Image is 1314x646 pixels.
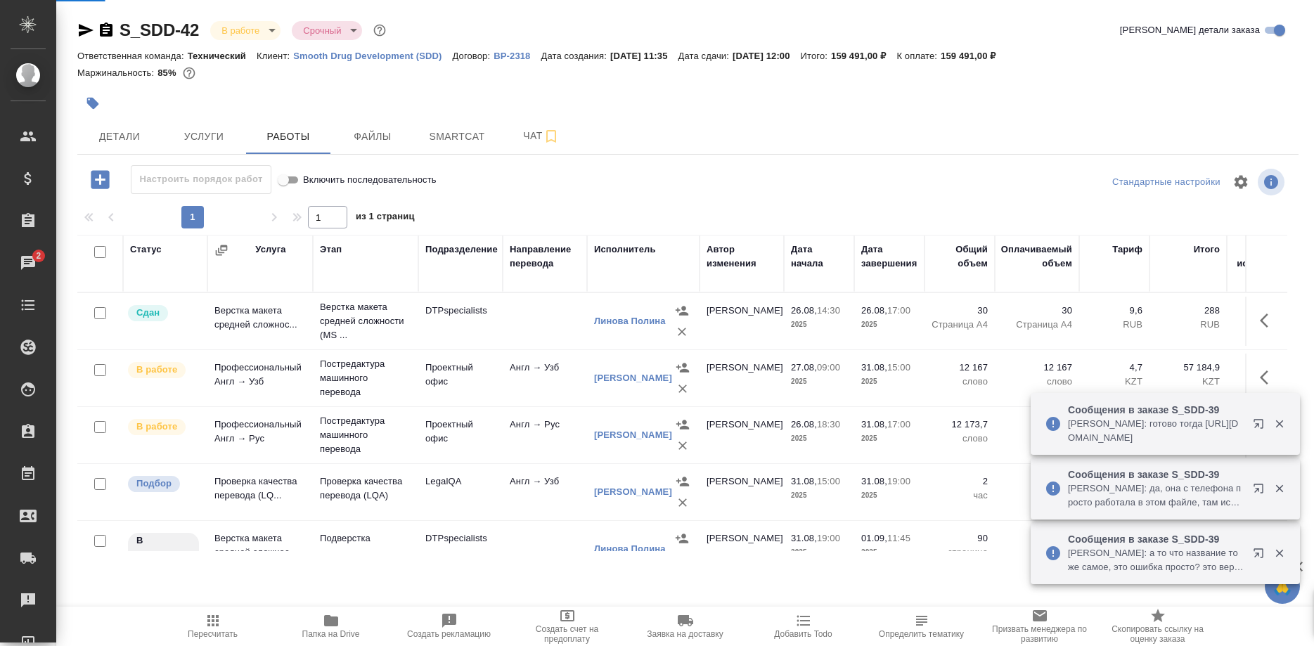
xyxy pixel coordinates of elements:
[510,243,580,271] div: Направление перевода
[817,362,840,373] p: 09:00
[1157,304,1220,318] p: 288
[371,21,389,39] button: Доп статусы указывают на важность/срочность заказа
[494,51,541,61] p: ВР-2318
[127,474,200,493] div: Можно подбирать исполнителей
[861,419,887,429] p: 31.08,
[1068,546,1244,574] p: [PERSON_NAME]: а то что название то же самое, это ошибка просто? это версия BJT-778-304_Master Pa...
[1002,531,1072,545] p: 90
[861,375,917,389] p: 2025
[671,549,693,570] button: Удалить
[1194,243,1220,257] div: Итого
[508,127,575,145] span: Чат
[887,305,910,316] p: 17:00
[861,432,917,446] p: 2025
[207,354,313,403] td: Профессиональный Англ → Узб
[941,51,1006,61] p: 159 491,00 ₽
[896,51,941,61] p: К оплате:
[453,51,494,61] p: Договор:
[1109,172,1224,193] div: split button
[672,492,693,513] button: Удалить
[861,533,887,543] p: 01.09,
[320,474,411,503] p: Проверка качества перевода (LQA)
[1265,418,1294,430] button: Закрыть
[700,524,784,574] td: [PERSON_NAME]
[1002,375,1072,389] p: слово
[418,297,503,346] td: DTPspecialists
[932,474,988,489] p: 2
[594,373,672,383] a: [PERSON_NAME]
[1157,318,1220,332] p: RUB
[932,243,988,271] div: Общий объем
[210,21,281,40] div: В работе
[932,318,988,332] p: Страница А4
[136,306,160,320] p: Сдан
[1157,361,1220,375] p: 57 184,9
[1244,410,1278,444] button: Открыть в новой вкладке
[1001,243,1072,271] div: Оплачиваемый объем
[932,531,988,545] p: 90
[77,22,94,39] button: Скопировать ссылку для ЯМессенджера
[1002,432,1072,446] p: слово
[791,305,817,316] p: 26.08,
[136,477,172,491] p: Подбор
[127,304,200,323] div: Менеджер проверил работу исполнителя, передает ее на следующий этап
[418,524,503,574] td: DTPspecialists
[77,67,157,78] p: Маржинальность:
[610,51,678,61] p: [DATE] 11:35
[671,528,693,549] button: Назначить
[887,476,910,486] p: 19:00
[861,243,917,271] div: Дата завершения
[188,51,257,61] p: Технический
[494,49,541,61] a: ВР-2318
[217,25,264,37] button: В работе
[1112,243,1142,257] div: Тариф
[320,243,342,257] div: Этап
[157,67,179,78] p: 85%
[1002,361,1072,375] p: 12 167
[1086,361,1142,375] p: 4,7
[320,414,411,456] p: Постредактура машинного перевода
[77,51,188,61] p: Ответственная команда:
[127,531,200,564] div: Исполнитель назначен, приступать к работе пока рано
[1002,318,1072,332] p: Страница А4
[320,300,411,342] p: Верстка макета средней сложности (MS ...
[1265,547,1294,560] button: Закрыть
[1251,304,1285,337] button: Здесь прячутся важные кнопки
[418,411,503,460] td: Проектный офис
[791,533,817,543] p: 31.08,
[293,49,452,61] a: Smooth Drug Development (SDD)
[932,375,988,389] p: слово
[817,305,840,316] p: 14:30
[861,362,887,373] p: 31.08,
[130,243,162,257] div: Статус
[503,354,587,403] td: Англ → Узб
[180,64,198,82] button: 11526.96 RUB; 57184.90 KZT;
[861,305,887,316] p: 26.08,
[671,321,693,342] button: Удалить
[1086,304,1142,318] p: 9,6
[707,243,777,271] div: Автор изменения
[136,363,177,377] p: В работе
[320,357,411,399] p: Постредактура машинного перевода
[817,533,840,543] p: 19:00
[1068,482,1244,510] p: [PERSON_NAME]: да, она с телефона просто работала в этом файле, там исправляла сразу
[255,243,285,257] div: Услуга
[1224,165,1258,199] span: Настроить таблицу
[339,128,406,146] span: Файлы
[320,531,411,545] p: Подверстка
[1068,403,1244,417] p: Сообщения в заказе S_SDD-39
[27,249,49,263] span: 2
[831,51,896,61] p: 159 491,00 ₽
[817,476,840,486] p: 15:00
[1002,545,1072,560] p: страница
[1068,467,1244,482] p: Сообщения в заказе S_SDD-39
[1068,532,1244,546] p: Сообщения в заказе S_SDD-39
[86,128,153,146] span: Детали
[817,419,840,429] p: 18:30
[594,243,656,257] div: Исполнитель
[255,128,322,146] span: Работы
[1002,418,1072,432] p: 12 173,7
[1086,375,1142,389] p: KZT
[543,128,560,145] svg: Подписаться
[1002,304,1072,318] p: 30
